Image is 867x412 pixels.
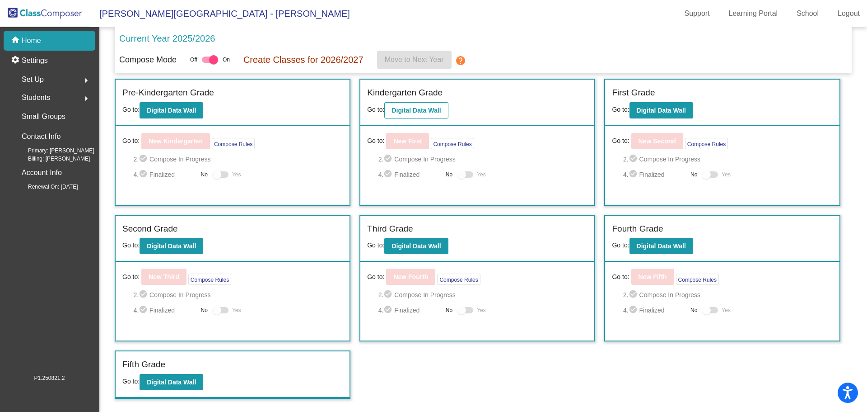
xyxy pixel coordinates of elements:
mat-icon: check_circle [629,305,639,316]
span: Yes [232,305,241,316]
span: Go to: [122,272,140,282]
button: Compose Rules [685,138,728,149]
b: New Third [149,273,179,280]
span: 2. Compose In Progress [378,289,588,300]
button: New Kindergarten [141,133,210,149]
mat-icon: check_circle [139,305,149,316]
mat-icon: check_circle [629,169,639,180]
span: Yes [722,305,731,316]
p: Create Classes for 2026/2027 [243,53,364,66]
span: Go to: [367,106,384,113]
span: 4. Finalized [133,305,196,316]
span: 4. Finalized [133,169,196,180]
span: [PERSON_NAME][GEOGRAPHIC_DATA] - [PERSON_NAME] [90,6,350,21]
b: Digital Data Wall [392,242,441,250]
mat-icon: help [455,55,466,66]
a: Support [677,6,717,21]
button: Digital Data Wall [629,102,693,118]
button: Digital Data Wall [140,238,203,254]
span: Go to: [122,136,140,146]
a: Learning Portal [722,6,785,21]
label: Fifth Grade [122,358,165,371]
mat-icon: check_circle [383,169,394,180]
span: 2. Compose In Progress [133,154,343,165]
b: New Fourth [393,273,428,280]
a: Logout [830,6,867,21]
b: Digital Data Wall [637,107,686,114]
p: Contact Info [22,130,61,143]
button: Move to Next Year [377,51,452,69]
span: No [446,306,452,314]
b: New Fifth [639,273,667,280]
b: New First [393,137,422,145]
span: Go to: [612,272,629,282]
span: 2. Compose In Progress [133,289,343,300]
mat-icon: arrow_right [81,93,92,104]
button: Compose Rules [676,274,719,285]
button: Compose Rules [212,138,255,149]
b: Digital Data Wall [147,107,196,114]
span: Go to: [122,106,140,113]
span: Go to: [612,242,629,249]
span: Renewal On: [DATE] [14,183,78,191]
span: Move to Next Year [385,56,444,63]
button: New Fifth [631,269,674,285]
span: Billing: [PERSON_NAME] [14,155,90,163]
span: Go to: [122,378,140,385]
button: Compose Rules [188,274,231,285]
b: Digital Data Wall [392,107,441,114]
mat-icon: check_circle [383,305,394,316]
label: Third Grade [367,223,413,236]
span: Yes [477,169,486,180]
button: Digital Data Wall [140,374,203,390]
label: Kindergarten Grade [367,86,443,99]
span: Yes [232,169,241,180]
mat-icon: check_circle [629,154,639,165]
button: Digital Data Wall [140,102,203,118]
button: New First [386,133,429,149]
span: Set Up [22,73,44,86]
span: Off [190,56,197,64]
p: Compose Mode [119,54,177,66]
span: Yes [722,169,731,180]
p: Settings [22,55,48,66]
b: Digital Data Wall [147,379,196,386]
span: Go to: [367,136,384,146]
span: 4. Finalized [378,305,441,316]
p: Small Groups [22,110,65,123]
b: New Kindergarten [149,137,203,145]
button: Digital Data Wall [629,238,693,254]
span: Students [22,91,50,104]
mat-icon: arrow_right [81,75,92,86]
span: No [201,170,208,179]
mat-icon: check_circle [139,169,149,180]
span: Go to: [367,242,384,249]
label: Fourth Grade [612,223,663,236]
mat-icon: check_circle [629,289,639,300]
p: Account Info [22,166,62,179]
label: Pre-Kindergarten Grade [122,86,214,99]
p: Current Year 2025/2026 [119,32,215,45]
button: Digital Data Wall [384,102,448,118]
span: 2. Compose In Progress [623,289,833,300]
b: Digital Data Wall [637,242,686,250]
b: New Second [639,137,676,145]
button: Compose Rules [431,138,474,149]
mat-icon: check_circle [139,289,149,300]
button: New Second [631,133,683,149]
span: Yes [477,305,486,316]
mat-icon: check_circle [383,154,394,165]
span: Go to: [367,272,384,282]
span: Primary: [PERSON_NAME] [14,147,94,155]
label: First Grade [612,86,655,99]
span: Go to: [612,136,629,146]
span: 4. Finalized [623,169,686,180]
span: 2. Compose In Progress [378,154,588,165]
button: Compose Rules [437,274,480,285]
button: New Third [141,269,186,285]
span: On [223,56,230,64]
span: 2. Compose In Progress [623,154,833,165]
span: No [690,306,697,314]
span: Go to: [122,242,140,249]
span: 4. Finalized [378,169,441,180]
